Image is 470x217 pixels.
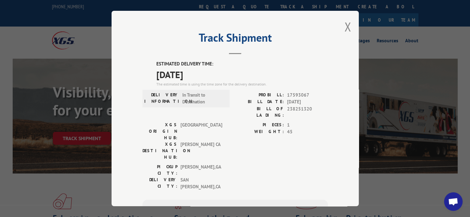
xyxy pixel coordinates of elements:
[180,122,222,141] span: [GEOGRAPHIC_DATA]
[144,92,179,106] label: DELIVERY INFORMATION:
[444,192,463,211] a: Open chat
[156,61,328,68] label: ESTIMATED DELIVERY TIME:
[142,122,177,141] label: XGS ORIGIN HUB:
[235,98,284,106] label: BILL DATE:
[235,106,284,119] label: BILL OF LADING:
[344,19,351,35] button: Close modal
[287,128,328,136] span: 45
[156,81,328,87] div: The estimated time is using the time zone for the delivery destination.
[142,141,177,161] label: XGS DESTINATION HUB:
[235,128,284,136] label: WEIGHT:
[182,92,224,106] span: In Transit to Destination
[287,122,328,129] span: 1
[142,177,177,190] label: DELIVERY CITY:
[287,98,328,106] span: [DATE]
[235,92,284,99] label: PROBILL:
[235,122,284,129] label: PIECES:
[180,164,222,177] span: [PERSON_NAME] , GA
[287,106,328,119] span: 238251320
[156,68,328,81] span: [DATE]
[142,164,177,177] label: PICKUP CITY:
[180,177,222,190] span: SAN [PERSON_NAME] , CA
[287,92,328,99] span: 17593067
[142,33,328,45] h2: Track Shipment
[180,141,222,161] span: [PERSON_NAME] CA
